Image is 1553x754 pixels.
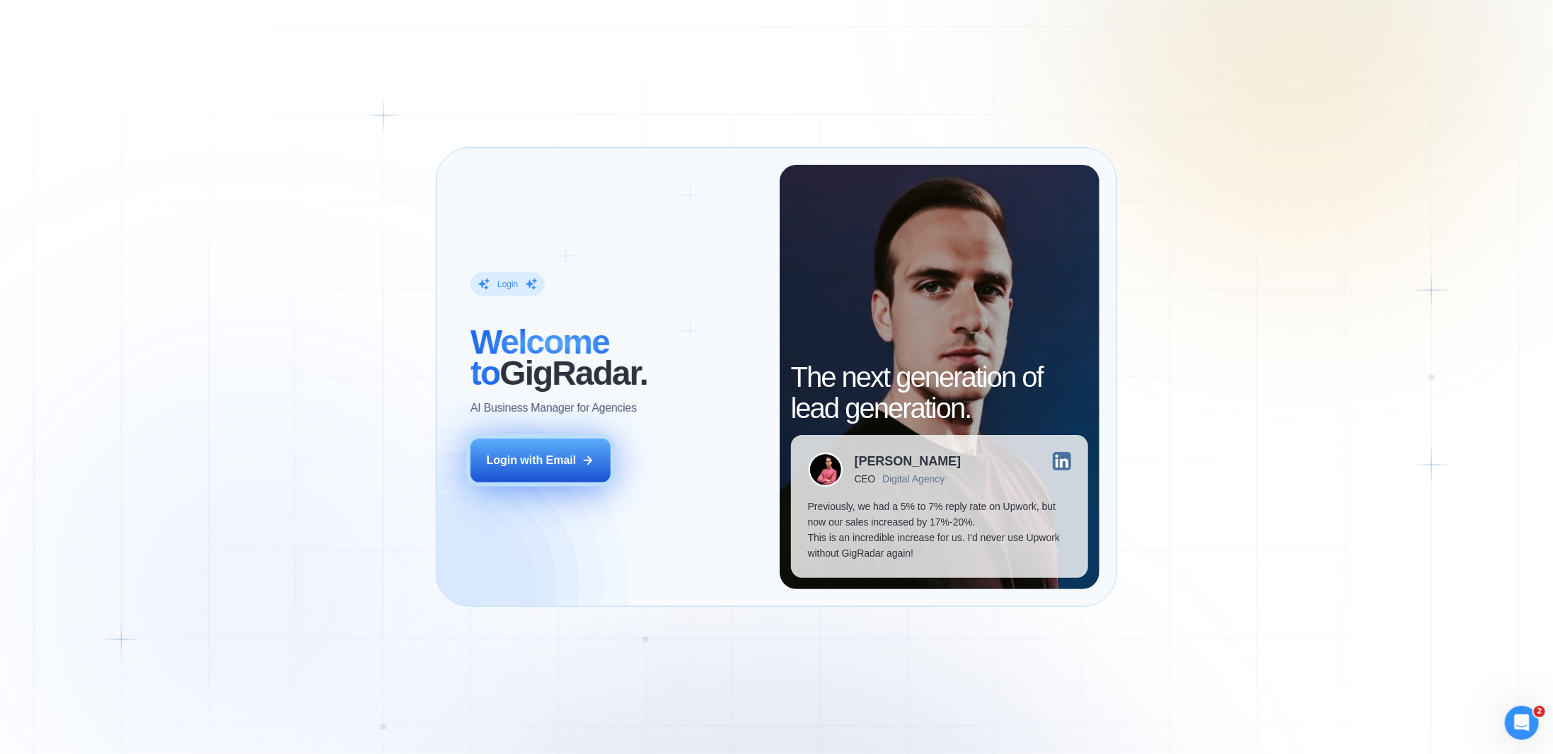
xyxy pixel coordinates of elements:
div: Login [497,278,518,289]
iframe: Intercom live chat [1505,706,1539,740]
span: Welcome to [470,323,609,392]
button: Login with Email [470,439,611,482]
span: 2 [1534,706,1545,717]
div: CEO [855,473,875,485]
h2: The next generation of lead generation. [791,361,1088,424]
div: Digital Agency [882,473,945,485]
div: [PERSON_NAME] [855,455,962,468]
h2: ‍ GigRadar. [470,327,763,389]
p: Previously, we had a 5% to 7% reply rate on Upwork, but now our sales increased by 17%-20%. This ... [808,499,1071,561]
div: Login with Email [487,453,577,468]
p: AI Business Manager for Agencies [470,400,637,416]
